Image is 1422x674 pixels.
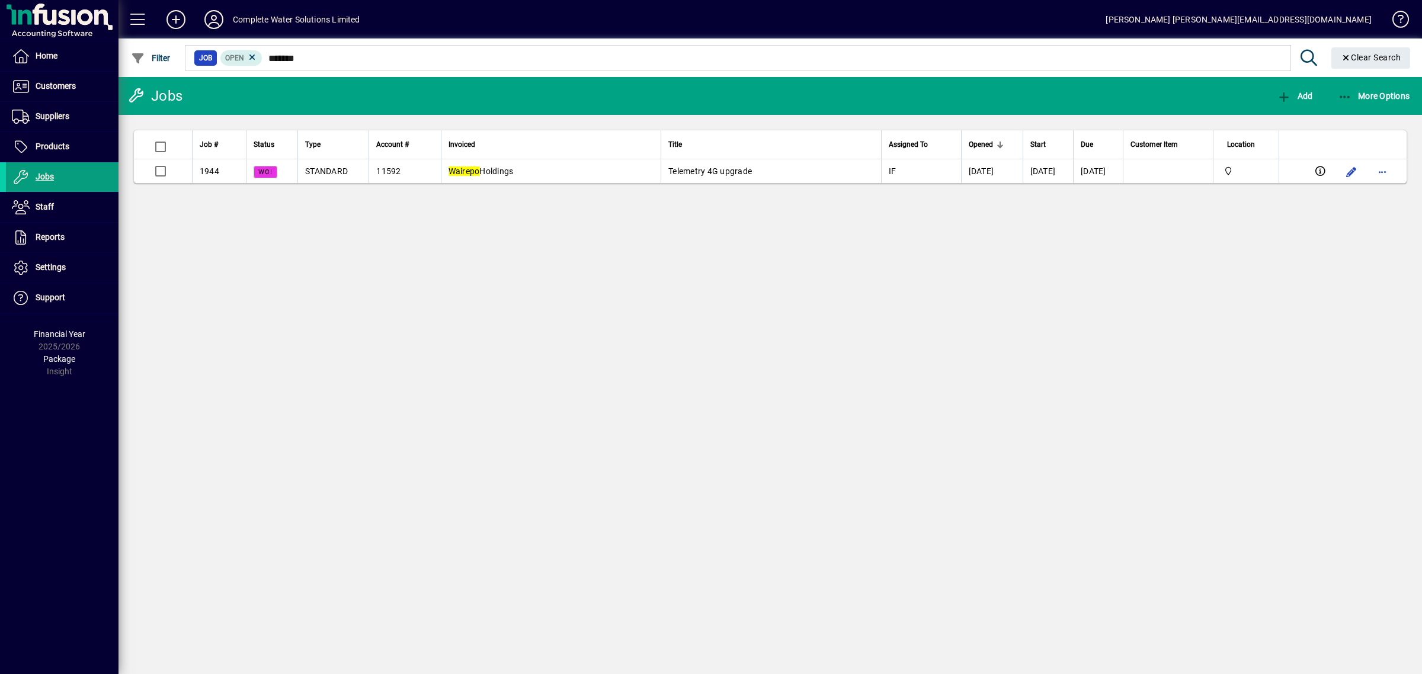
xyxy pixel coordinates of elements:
a: Products [6,132,118,162]
span: Telemetry 4G upgrade [668,166,752,176]
span: Due [1081,138,1093,151]
button: Edit [1342,162,1361,181]
td: [DATE] [961,159,1023,183]
span: Customers [36,81,76,91]
span: More Options [1338,91,1410,101]
div: Job # [200,138,239,151]
mat-chip: Open Status: Open [220,50,262,66]
a: Settings [6,253,118,283]
span: Title [668,138,682,151]
span: Location [1227,138,1255,151]
span: Holdings [449,166,514,176]
span: Type [305,138,321,151]
span: Staff [36,202,54,211]
span: Home [36,51,57,60]
span: Support [36,293,65,302]
span: Customer Item [1130,138,1178,151]
a: Staff [6,192,118,222]
a: Reports [6,223,118,252]
div: Location [1221,138,1272,151]
span: WOI [258,168,273,176]
span: Clear Search [1341,53,1401,62]
em: Wairepo [449,166,480,176]
div: Opened [969,138,1016,151]
div: Account # [376,138,433,151]
div: Customer Item [1130,138,1206,151]
a: Support [6,283,118,313]
span: Status [254,138,274,151]
div: Assigned To [889,138,954,151]
div: Due [1081,138,1116,151]
div: Complete Water Solutions Limited [233,10,360,29]
td: [DATE] [1073,159,1123,183]
span: Add [1277,91,1312,101]
a: Customers [6,72,118,101]
div: Invoiced [449,138,654,151]
span: Open [225,54,244,62]
span: Suppliers [36,111,69,121]
button: Filter [128,47,174,69]
button: Add [157,9,195,30]
span: Settings [36,262,66,272]
span: Invoiced [449,138,475,151]
span: Reports [36,232,65,242]
span: Job # [200,138,218,151]
span: 1944 [200,166,219,176]
span: Financial Year [34,329,85,339]
div: Jobs [127,86,182,105]
a: Home [6,41,118,71]
span: Opened [969,138,993,151]
span: Assigned To [889,138,928,151]
span: Jobs [36,172,54,181]
button: Add [1274,85,1315,107]
span: Motueka [1221,165,1272,178]
td: [DATE] [1023,159,1073,183]
div: Start [1030,138,1066,151]
a: Suppliers [6,102,118,131]
button: Clear [1331,47,1411,69]
button: More options [1373,162,1392,181]
button: Profile [195,9,233,30]
button: More Options [1335,85,1413,107]
span: STANDARD [305,166,348,176]
div: [PERSON_NAME] [PERSON_NAME][EMAIL_ADDRESS][DOMAIN_NAME] [1106,10,1372,29]
span: Account # [376,138,409,151]
a: Knowledge Base [1383,2,1407,41]
span: Job [199,52,212,64]
span: IF [889,166,896,176]
span: Products [36,142,69,151]
span: Package [43,354,75,364]
span: Start [1030,138,1046,151]
span: 11592 [376,166,401,176]
span: Filter [131,53,171,63]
